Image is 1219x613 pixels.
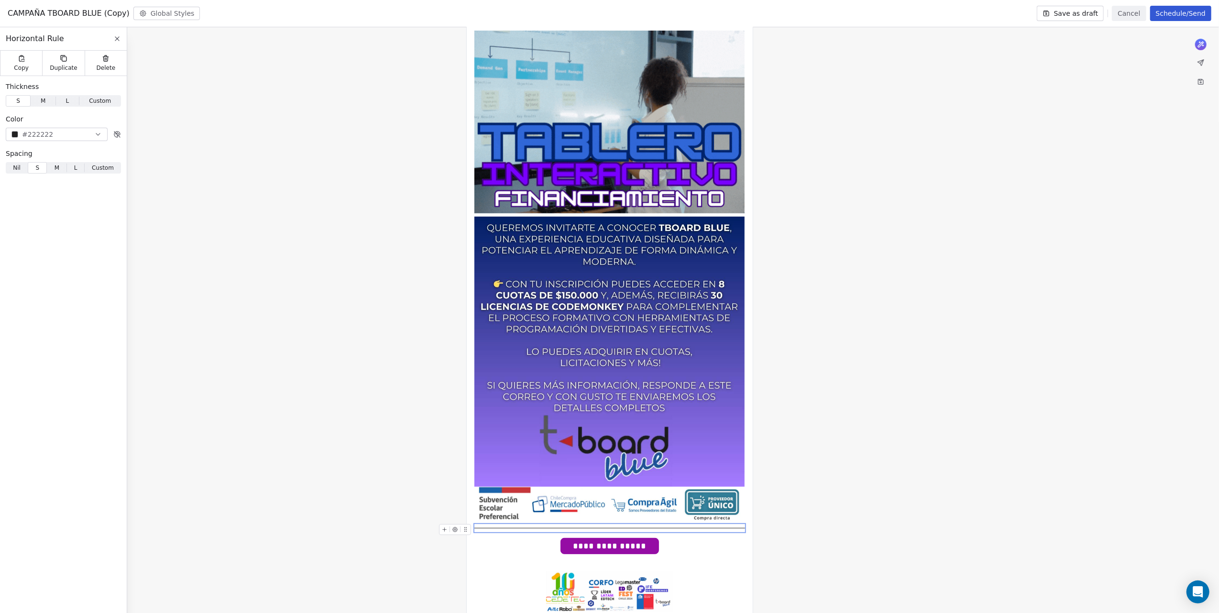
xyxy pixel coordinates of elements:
span: M [55,164,59,172]
span: L [74,164,77,172]
span: Nil [13,164,21,172]
span: Color [6,114,23,124]
span: M [41,97,45,105]
button: Schedule/Send [1150,6,1211,21]
span: #222222 [22,130,53,140]
span: Horizontal Rule [6,33,64,44]
div: Open Intercom Messenger [1186,580,1209,603]
span: Spacing [6,149,33,158]
button: #222222 [6,128,108,141]
span: CAMPAÑA TBOARD BLUE (Copy) [8,8,130,19]
button: Save as draft [1037,6,1104,21]
span: Copy [14,64,29,72]
button: Global Styles [133,7,200,20]
span: Custom [89,97,111,105]
span: Thickness [6,82,39,91]
span: Delete [97,64,116,72]
span: Duplicate [50,64,77,72]
span: L [66,97,69,105]
button: Cancel [1112,6,1146,21]
span: Custom [92,164,114,172]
